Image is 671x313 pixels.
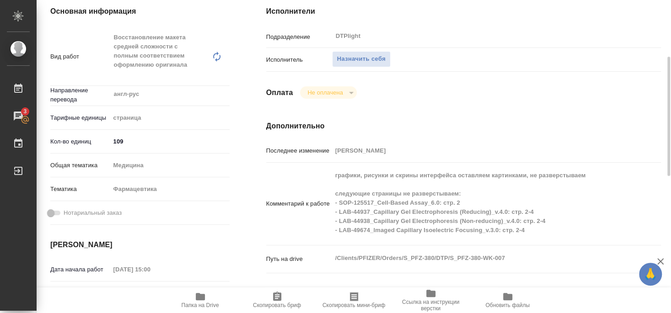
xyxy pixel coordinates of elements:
[50,137,110,146] p: Кол-во единиц
[110,181,230,197] div: Фармацевтика
[332,144,628,157] input: Пустое поле
[266,255,332,264] p: Путь на drive
[266,121,661,132] h4: Дополнительно
[50,113,110,122] p: Тарифные единицы
[266,32,332,42] p: Подразделение
[64,208,122,218] span: Нотариальный заказ
[50,161,110,170] p: Общая тематика
[50,265,110,274] p: Дата начала работ
[50,185,110,194] p: Тематика
[643,265,658,284] span: 🙏
[337,54,386,64] span: Назначить себя
[322,302,385,308] span: Скопировать мини-бриф
[50,52,110,61] p: Вид работ
[398,299,464,312] span: Ссылка на инструкции верстки
[110,263,190,276] input: Пустое поле
[266,6,661,17] h4: Исполнители
[110,135,230,148] input: ✎ Введи что-нибудь
[253,302,301,308] span: Скопировать бриф
[162,287,239,313] button: Папка на Drive
[469,287,546,313] button: Обновить файлы
[50,239,230,250] h4: [PERSON_NAME]
[332,168,628,238] textarea: графики, рисунки и скрины интерфейса оставляем картинками, не разверстываем следующие страницы не...
[18,107,32,116] span: 3
[266,87,293,98] h4: Оплата
[392,287,469,313] button: Ссылка на инструкции верстки
[239,287,316,313] button: Скопировать бриф
[332,250,628,266] textarea: /Clients/PFIZER/Orders/S_PFZ-380/DTP/S_PFZ-380-WK-007
[266,146,332,155] p: Последнее изменение
[639,263,662,286] button: 🙏
[50,86,110,104] p: Направление перевода
[332,51,391,67] button: Назначить себя
[266,55,332,64] p: Исполнитель
[266,199,332,208] p: Комментарий к работе
[485,302,530,308] span: Обновить файлы
[316,287,392,313] button: Скопировать мини-бриф
[300,86,356,99] div: Не оплачена
[2,105,34,127] a: 3
[110,110,230,126] div: страница
[182,302,219,308] span: Папка на Drive
[305,89,345,96] button: Не оплачена
[50,6,230,17] h4: Основная информация
[110,158,230,173] div: Медицина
